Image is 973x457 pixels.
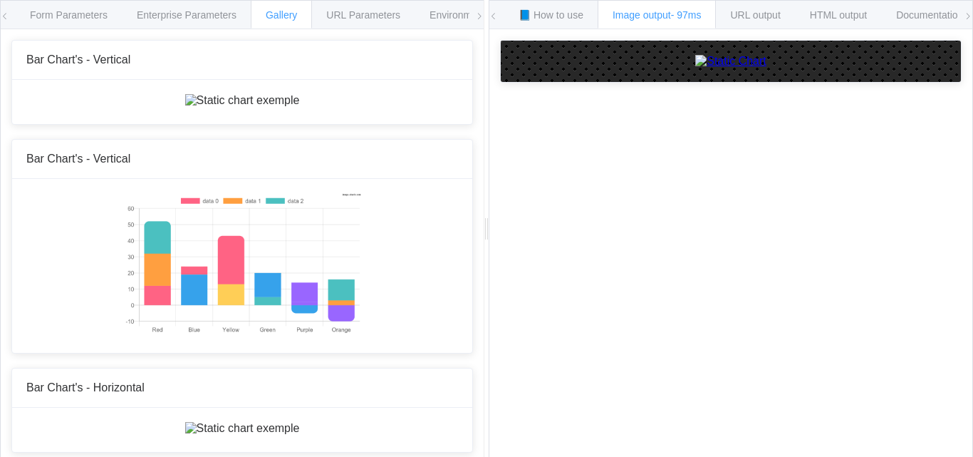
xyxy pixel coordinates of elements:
span: - 97ms [671,9,702,21]
img: Static Chart [695,55,766,68]
a: Static Chart [515,55,947,68]
span: Bar Chart's - Horizontal [26,381,145,394]
span: HTML output [810,9,867,21]
img: Static chart exemple [185,422,300,435]
span: Image output [613,9,702,21]
span: 📘 How to use [519,9,583,21]
span: Bar Chart's - Vertical [26,53,130,66]
span: URL output [730,9,780,21]
img: Static chart exemple [123,193,360,336]
span: Bar Chart's - Vertical [26,153,130,165]
span: Form Parameters [30,9,108,21]
span: Documentation [896,9,963,21]
img: Static chart exemple [185,94,300,107]
span: URL Parameters [326,9,400,21]
span: Environments [430,9,491,21]
span: Gallery [266,9,297,21]
span: Enterprise Parameters [137,9,236,21]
